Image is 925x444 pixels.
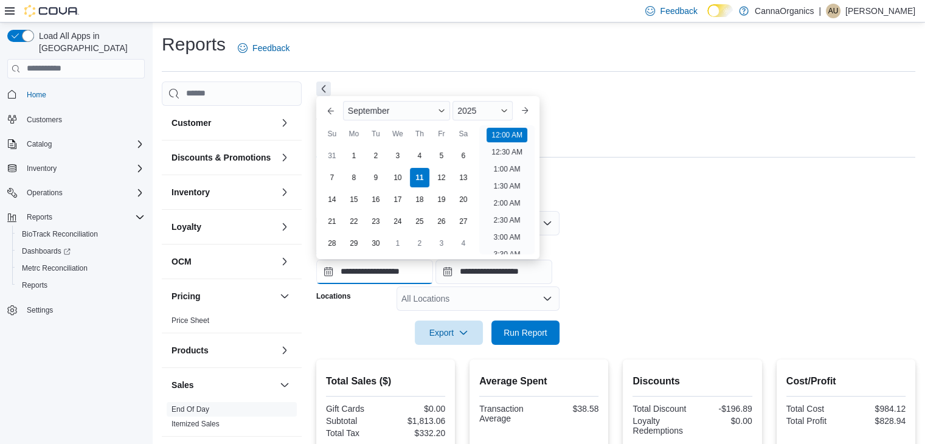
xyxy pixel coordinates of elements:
div: day-1 [388,234,407,253]
li: 1:00 AM [489,162,525,176]
a: Dashboards [12,243,150,260]
div: day-20 [454,190,473,209]
div: day-12 [432,168,451,187]
span: Itemized Sales [171,419,220,429]
span: Reports [27,212,52,222]
div: Sales [162,402,302,436]
span: End Of Day [171,404,209,414]
button: Products [171,344,275,356]
div: day-9 [366,168,386,187]
span: Feedback [660,5,697,17]
div: day-14 [322,190,342,209]
div: day-4 [454,234,473,253]
div: day-25 [410,212,429,231]
div: Mo [344,124,364,144]
span: September [348,106,389,116]
span: Reports [22,210,145,224]
label: Locations [316,291,351,301]
li: 2:00 AM [489,196,525,210]
div: $332.20 [388,428,445,438]
div: day-23 [366,212,386,231]
span: Catalog [27,139,52,149]
button: Reports [2,209,150,226]
span: Metrc Reconciliation [17,261,145,276]
li: 2:30 AM [489,213,525,227]
h3: Products [171,344,209,356]
input: Press the down key to open a popover containing a calendar. [435,260,552,284]
div: day-15 [344,190,364,209]
button: Open list of options [542,294,552,304]
button: Inventory [22,161,61,176]
p: | [819,4,821,18]
span: Inventory [22,161,145,176]
button: Sales [171,379,275,391]
span: Operations [27,188,63,198]
button: Customers [2,111,150,128]
button: Operations [22,186,68,200]
button: Previous Month [321,101,341,120]
div: $1,813.06 [388,416,445,426]
div: Su [322,124,342,144]
div: day-2 [366,146,386,165]
div: $828.94 [848,416,906,426]
span: Settings [27,305,53,315]
div: Button. Open the month selector. September is currently selected. [343,101,450,120]
span: Reports [22,280,47,290]
span: Metrc Reconciliation [22,263,88,273]
p: CannaOrganics [755,4,814,18]
button: Reports [22,210,57,224]
span: Feedback [252,42,289,54]
button: Inventory [2,160,150,177]
button: Export [415,321,483,345]
button: Next [316,82,331,96]
a: BioTrack Reconciliation [17,227,103,241]
div: $0.00 [388,404,445,414]
button: Inventory [277,185,292,199]
div: day-4 [410,146,429,165]
span: Settings [22,302,145,317]
button: Settings [2,301,150,319]
div: day-29 [344,234,364,253]
span: Load All Apps in [GEOGRAPHIC_DATA] [34,30,145,54]
div: Total Discount [632,404,690,414]
h2: Discounts [632,374,752,389]
span: AU [828,4,839,18]
input: Press the down key to enter a popover containing a calendar. Press the escape key to close the po... [316,260,433,284]
div: Autumn Underwood [826,4,840,18]
div: day-6 [454,146,473,165]
span: Customers [22,112,145,127]
li: 12:30 AM [487,145,527,159]
div: Fr [432,124,451,144]
button: Reports [12,277,150,294]
div: Sa [454,124,473,144]
li: 1:30 AM [489,179,525,193]
button: OCM [277,254,292,269]
h2: Average Spent [479,374,598,389]
span: Price Sheet [171,316,209,325]
button: Operations [2,184,150,201]
button: Loyalty [277,220,292,234]
span: BioTrack Reconciliation [17,227,145,241]
button: Catalog [22,137,57,151]
div: Total Profit [786,416,844,426]
button: BioTrack Reconciliation [12,226,150,243]
span: Operations [22,186,145,200]
span: Home [22,87,145,102]
h2: Cost/Profit [786,374,906,389]
nav: Complex example [7,81,145,351]
span: Customers [27,115,62,125]
h3: Customer [171,117,211,129]
button: Discounts & Promotions [277,150,292,165]
a: Metrc Reconciliation [17,261,92,276]
div: -$196.89 [695,404,752,414]
div: Gift Cards [326,404,383,414]
button: Run Report [491,321,560,345]
div: day-13 [454,168,473,187]
div: day-3 [432,234,451,253]
h1: Reports [162,32,226,57]
div: Th [410,124,429,144]
h3: Sales [171,379,194,391]
h2: Total Sales ($) [326,374,445,389]
div: day-5 [432,146,451,165]
h3: OCM [171,255,192,268]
